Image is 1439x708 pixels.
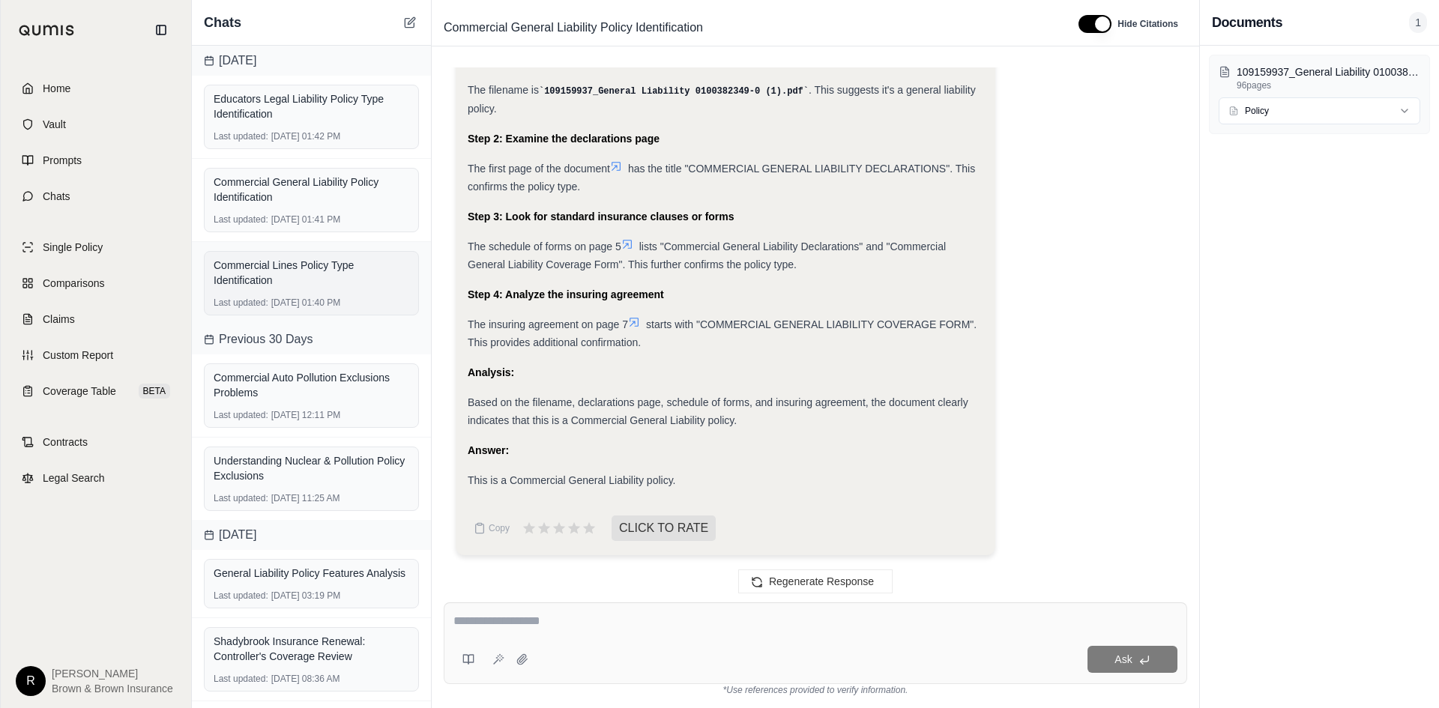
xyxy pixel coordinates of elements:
span: Chats [43,189,70,204]
strong: Analysis: [468,366,514,378]
a: Single Policy [10,231,182,264]
span: The filename is [468,84,539,96]
a: Legal Search [10,462,182,494]
div: Understanding Nuclear & Pollution Policy Exclusions [214,453,409,483]
strong: Step 3: Look for standard insurance clauses or forms [468,211,734,223]
div: Previous 30 Days [192,324,431,354]
span: . This suggests it's a general liability policy. [468,84,976,115]
strong: Step 4: Analyze the insuring agreement [468,288,664,300]
span: Last updated: [214,673,268,685]
p: 96 pages [1237,79,1420,91]
span: [PERSON_NAME] [52,666,173,681]
a: Custom Report [10,339,182,372]
div: [DATE] 11:25 AM [214,492,409,504]
div: [DATE] 08:36 AM [214,673,409,685]
div: [DATE] 01:40 PM [214,297,409,309]
div: Educators Legal Liability Policy Type Identification [214,91,409,121]
strong: Step 2: Examine the declarations page [468,133,660,145]
span: This is a Commercial General Liability policy. [468,474,676,486]
a: Comparisons [10,267,182,300]
div: R [16,666,46,696]
span: Last updated: [214,297,268,309]
div: Edit Title [438,16,1061,40]
span: Last updated: [214,214,268,226]
span: Prompts [43,153,82,168]
span: The first page of the document [468,163,610,175]
span: Last updated: [214,492,268,504]
div: [DATE] 12:11 PM [214,409,409,421]
span: Last updated: [214,590,268,602]
span: Based on the filename, declarations page, schedule of forms, and insuring agreement, the document... [468,396,968,426]
button: New Chat [401,13,419,31]
span: starts with "COMMERCIAL GENERAL LIABILITY COVERAGE FORM". This provides additional confirmation. [468,318,977,348]
span: Last updated: [214,409,268,421]
span: Home [43,81,70,96]
span: Custom Report [43,348,113,363]
span: Chats [204,12,241,33]
div: Commercial Lines Policy Type Identification [214,258,409,288]
span: The schedule of forms on page 5 [468,240,621,252]
div: General Liability Policy Features Analysis [214,566,409,581]
span: BETA [139,384,170,399]
span: Coverage Table [43,384,116,399]
p: 109159937_General Liability 0100382349-0 (1).pdf [1237,64,1420,79]
div: *Use references provided to verify information. [444,684,1187,696]
a: Prompts [10,144,182,177]
span: CLICK TO RATE [612,515,716,541]
div: Commercial General Liability Policy Identification [214,175,409,205]
a: Vault [10,108,182,141]
span: Hide Citations [1117,18,1178,30]
span: 1 [1409,12,1427,33]
a: Contracts [10,426,182,459]
button: Regenerate Response [738,569,893,593]
span: Brown & Brown Insurance [52,681,173,696]
code: 109159937_General Liability 0100382349-0 (1).pdf [539,86,809,97]
img: Qumis Logo [19,25,75,36]
span: Regenerate Response [769,575,874,587]
span: Legal Search [43,471,105,485]
span: Last updated: [214,130,268,142]
span: Comparisons [43,276,104,291]
span: Ask [1114,653,1132,665]
span: Claims [43,312,75,327]
span: Copy [489,522,510,534]
span: Commercial General Liability Policy Identification [438,16,709,40]
div: Shadybrook Insurance Renewal: Controller's Coverage Review [214,634,409,664]
button: 109159937_General Liability 0100382349-0 (1).pdf96pages [1219,64,1420,91]
div: [DATE] 01:41 PM [214,214,409,226]
button: Copy [468,513,516,543]
span: Single Policy [43,240,103,255]
div: [DATE] 01:42 PM [214,130,409,142]
a: Coverage TableBETA [10,375,182,408]
strong: Answer: [468,444,509,456]
span: The insuring agreement on page 7 [468,318,628,330]
div: Commercial Auto Pollution Exclusions Problems [214,370,409,400]
span: Vault [43,117,66,132]
div: [DATE] 03:19 PM [214,590,409,602]
div: [DATE] [192,520,431,550]
a: Home [10,72,182,105]
button: Ask [1087,646,1177,673]
span: has the title "COMMERCIAL GENERAL LIABILITY DECLARATIONS". This confirms the policy type. [468,163,975,193]
span: Contracts [43,435,88,450]
h3: Documents [1212,12,1282,33]
span: lists "Commercial General Liability Declarations" and "Commercial General Liability Coverage Form... [468,240,946,270]
a: Claims [10,303,182,336]
button: Collapse sidebar [149,18,173,42]
div: [DATE] [192,46,431,76]
a: Chats [10,180,182,213]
